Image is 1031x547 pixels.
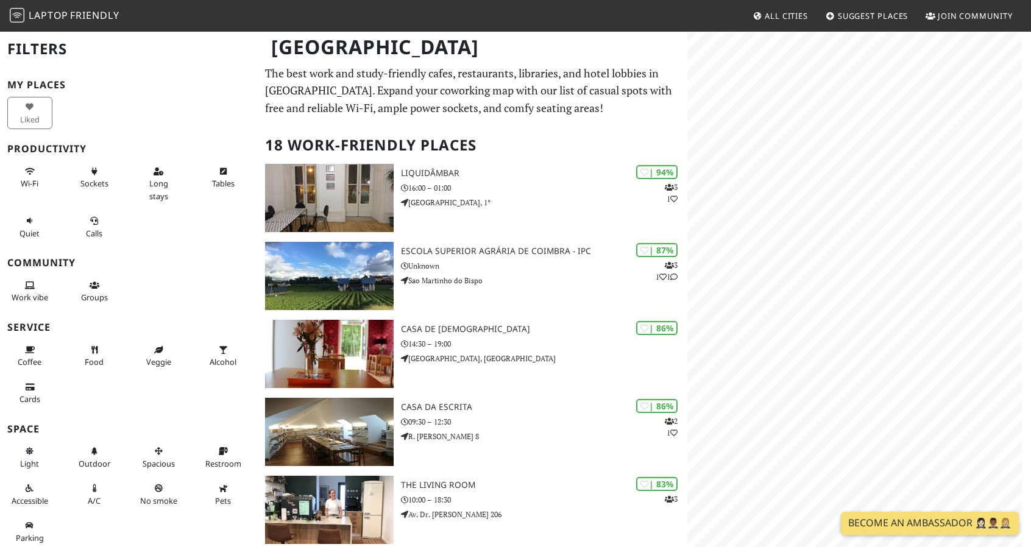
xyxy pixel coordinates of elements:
img: LaptopFriendly [10,8,24,23]
img: Casa de Chá [265,320,394,388]
button: Tables [200,161,246,194]
span: Video/audio calls [86,228,102,239]
a: Suggest Places [821,5,913,27]
span: Credit cards [19,393,40,404]
h3: Space [7,423,250,435]
span: Suggest Places [838,10,909,21]
p: R. [PERSON_NAME] 8 [401,431,687,442]
p: 3 1 1 [656,259,678,283]
h3: Casa de [DEMOGRAPHIC_DATA] [401,324,687,334]
div: | 83% [636,477,678,491]
span: Laptop [29,9,68,22]
span: Group tables [81,292,108,303]
span: All Cities [765,10,808,21]
button: Alcohol [200,340,246,372]
button: Quiet [7,211,52,243]
span: Pet friendly [215,495,231,506]
button: Spacious [136,441,182,473]
span: Veggie [146,356,171,367]
img: The Living Room [265,476,394,544]
button: Food [72,340,117,372]
span: Quiet [19,228,40,239]
h3: The Living Room [401,480,687,490]
button: Coffee [7,340,52,372]
span: Work-friendly tables [212,178,235,189]
p: Av. Dr. [PERSON_NAME] 206 [401,509,687,520]
h2: Filters [7,30,250,68]
p: 3 [665,493,678,505]
img: Liquidâmbar [265,164,394,232]
button: No smoke [136,478,182,510]
a: Liquidâmbar | 94% 31 Liquidâmbar 16:00 – 01:00 [GEOGRAPHIC_DATA], 1° [258,164,687,232]
div: | 86% [636,321,678,335]
span: Spacious [143,458,175,469]
p: [GEOGRAPHIC_DATA], [GEOGRAPHIC_DATA] [401,353,687,364]
a: All Cities [748,5,813,27]
button: Sockets [72,161,117,194]
p: Unknown [401,260,687,272]
button: Pets [200,478,246,510]
h2: 18 Work-Friendly Places [265,127,680,164]
span: Outdoor area [79,458,110,469]
span: Food [85,356,104,367]
span: Power sockets [80,178,108,189]
span: Natural light [20,458,39,469]
div: | 94% [636,165,678,179]
button: Veggie [136,340,182,372]
p: 10:00 – 18:30 [401,494,687,506]
a: Escola Superior Agrária de Coimbra - IPC | 87% 311 Escola Superior Agrária de Coimbra - IPC Unkno... [258,242,687,310]
a: Casa de Chá | 86% Casa de [DEMOGRAPHIC_DATA] 14:30 – 19:00 [GEOGRAPHIC_DATA], [GEOGRAPHIC_DATA] [258,320,687,388]
div: | 86% [636,399,678,413]
button: Groups [72,275,117,308]
div: | 87% [636,243,678,257]
button: A/C [72,478,117,510]
p: 2 1 [665,415,678,439]
button: Work vibe [7,275,52,308]
span: Stable Wi-Fi [21,178,38,189]
p: 09:30 – 12:30 [401,416,687,428]
button: Wi-Fi [7,161,52,194]
a: The Living Room | 83% 3 The Living Room 10:00 – 18:30 Av. Dr. [PERSON_NAME] 206 [258,476,687,544]
span: Restroom [205,458,241,469]
span: Accessible [12,495,48,506]
p: Sao Martinho do Bispo [401,275,687,286]
img: Casa da Escrita [265,398,394,466]
span: Join Community [938,10,1013,21]
button: Long stays [136,161,182,206]
a: Casa da Escrita | 86% 21 Casa da Escrita 09:30 – 12:30 R. [PERSON_NAME] 8 [258,398,687,466]
h3: Community [7,257,250,269]
a: LaptopFriendly LaptopFriendly [10,5,119,27]
span: People working [12,292,48,303]
h3: Service [7,322,250,333]
p: 3 1 [665,182,678,205]
span: Coffee [18,356,41,367]
img: Escola Superior Agrária de Coimbra - IPC [265,242,394,310]
button: Light [7,441,52,473]
span: Long stays [149,178,168,201]
span: Parking [16,532,44,543]
a: Join Community [921,5,1018,27]
p: [GEOGRAPHIC_DATA], 1° [401,197,687,208]
button: Cards [7,377,52,409]
h3: Casa da Escrita [401,402,687,412]
h3: Liquidâmbar [401,168,687,178]
h3: Productivity [7,143,250,155]
h1: [GEOGRAPHIC_DATA] [261,30,685,64]
span: Alcohol [210,356,236,367]
h3: My Places [7,79,250,91]
button: Restroom [200,441,246,473]
span: Friendly [70,9,119,22]
button: Accessible [7,478,52,510]
a: Become an Ambassador 🤵🏻‍♀️🤵🏾‍♂️🤵🏼‍♀️ [841,512,1019,535]
p: 14:30 – 19:00 [401,338,687,350]
button: Calls [72,211,117,243]
span: Smoke free [140,495,177,506]
h3: Escola Superior Agrária de Coimbra - IPC [401,246,687,256]
p: The best work and study-friendly cafes, restaurants, libraries, and hotel lobbies in [GEOGRAPHIC_... [265,65,680,117]
p: 16:00 – 01:00 [401,182,687,194]
button: Outdoor [72,441,117,473]
span: Air conditioned [88,495,101,506]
